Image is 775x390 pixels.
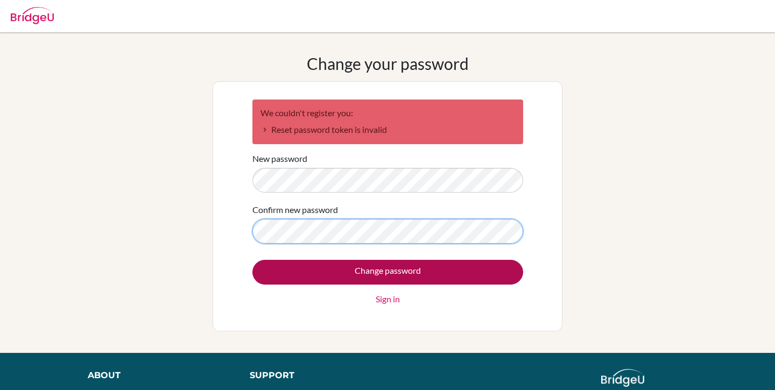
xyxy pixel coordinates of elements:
h2: We couldn't register you: [260,108,515,118]
a: Sign in [376,293,400,306]
input: Change password [252,260,523,285]
img: Bridge-U [11,7,54,24]
label: New password [252,152,307,165]
h1: Change your password [307,54,469,73]
div: Support [250,369,377,382]
img: logo_white@2x-f4f0deed5e89b7ecb1c2cc34c3e3d731f90f0f143d5ea2071677605dd97b5244.png [601,369,645,387]
div: About [88,369,226,382]
li: Reset password token is invalid [260,123,515,136]
label: Confirm new password [252,203,338,216]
